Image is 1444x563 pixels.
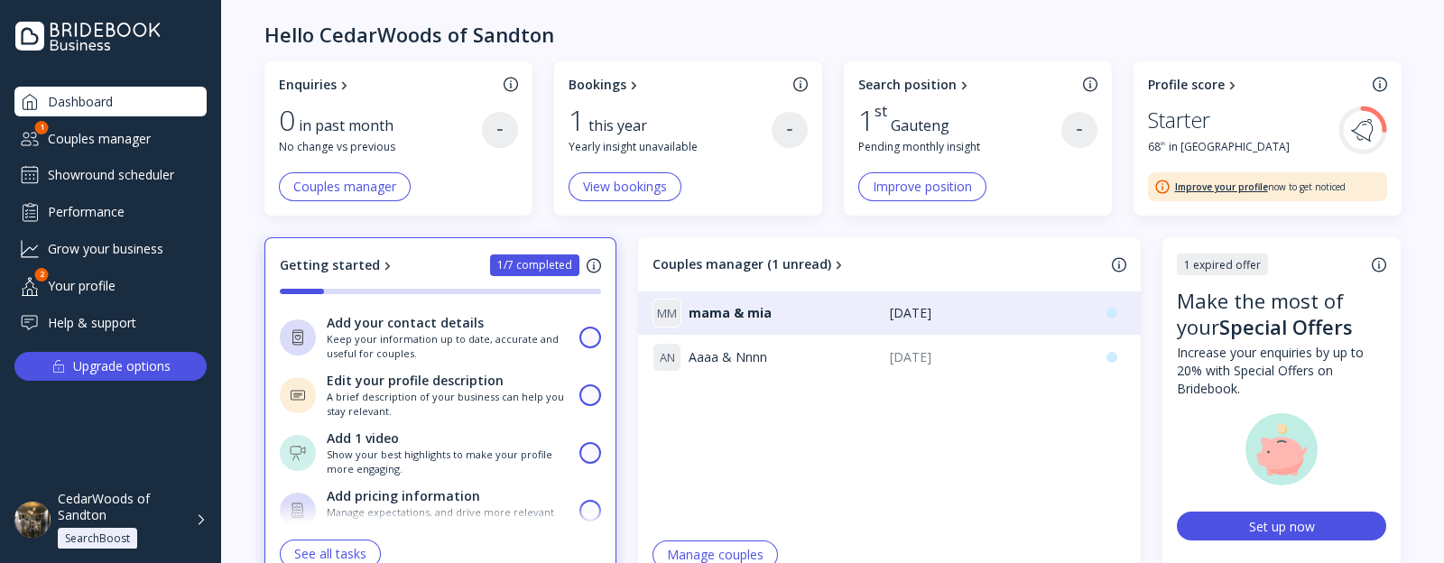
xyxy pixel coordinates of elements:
[569,76,786,94] a: Bookings
[653,255,831,273] div: Couples manager (1 unread)
[14,124,207,153] a: Couples manager1
[65,531,130,546] div: SearchBoost
[588,115,658,136] div: this year
[890,304,1084,322] div: [DATE]
[327,429,399,448] div: Add 1 video
[293,180,396,194] div: Couples manager
[1175,180,1268,193] a: Improve your profile
[14,161,207,189] a: Showround scheduler
[858,76,957,94] div: Search position
[35,268,49,281] div: 2
[653,343,681,372] div: A N
[35,121,49,134] div: 1
[858,103,887,137] div: 1
[1219,313,1353,340] div: Special Offers
[280,256,395,274] a: Getting started
[1148,139,1165,154] div: 68
[891,115,960,136] div: Gauteng
[1148,76,1225,94] div: Profile score
[858,139,1061,154] div: Pending monthly insight
[1177,288,1386,344] div: Make the most of your
[1184,257,1261,272] div: 1 expired offer
[653,299,681,328] div: M M
[14,124,207,153] div: Couples manager
[327,505,569,533] div: Manage expectations, and drive more relevant enquiries.
[327,448,569,475] div: Show your best highlights to make your profile more engaging.
[569,139,772,154] div: Yearly insight unavailable
[1148,103,1210,137] div: Starter
[14,197,207,226] a: Performance
[569,76,626,94] div: Bookings
[14,271,207,300] a: Your profile2
[327,487,480,505] div: Add pricing information
[279,76,496,94] a: Enquiries
[1354,476,1444,563] iframe: Chat Widget
[1249,518,1315,535] div: Set up now
[667,548,764,562] div: Manage couples
[858,76,1076,94] a: Search position
[569,103,585,137] div: 1
[653,255,1105,273] a: Couples manager (1 unread)
[497,258,572,272] div: 1/7 completed
[873,180,972,194] div: Improve position
[280,256,380,274] div: Getting started
[279,172,411,201] button: Couples manager
[890,348,1084,366] div: [DATE]
[14,271,207,300] div: Your profile
[327,372,504,390] div: Edit your profile description
[279,139,482,154] div: No change vs previous
[14,502,51,538] img: dpr=2,fit=cover,g=face,w=48,h=48
[583,180,667,194] div: View bookings
[1169,139,1290,154] span: in [GEOGRAPHIC_DATA]
[279,103,295,137] div: 0
[14,308,207,337] a: Help & support
[689,304,772,322] span: mama & mia
[858,172,986,201] button: Improve position
[569,172,681,201] button: View bookings
[279,76,337,94] div: Enquiries
[58,491,185,523] div: CedarWoods of Sandton
[1177,344,1386,398] div: Increase your enquiries by up to 20% with Special Offers on Bridebook.
[327,332,569,360] div: Keep your information up to date, accurate and useful for couples.
[1177,512,1386,540] button: Set up now
[327,314,484,332] div: Add your contact details
[327,390,569,418] div: A brief description of your business can help you stay relevant.
[1175,180,1346,193] div: now to get noticed
[689,348,767,366] span: Aaaa & Nnnn
[14,352,207,381] button: Upgrade options
[14,87,207,116] a: Dashboard
[299,115,404,136] div: in past month
[73,354,171,379] div: Upgrade options
[294,547,366,561] div: See all tasks
[14,234,207,263] a: Grow your business
[1148,76,1365,94] a: Profile score
[264,22,554,47] div: Hello CedarWoods of Sandton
